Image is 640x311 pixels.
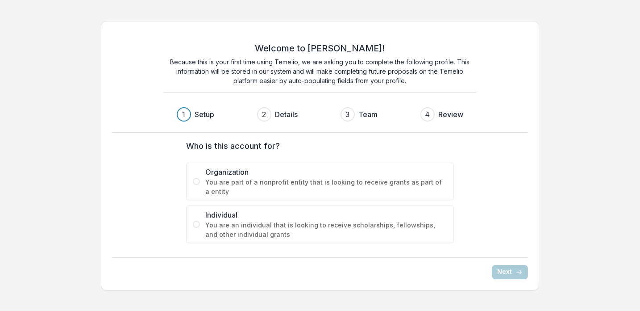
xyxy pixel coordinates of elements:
[195,109,214,120] h3: Setup
[255,43,385,54] h2: Welcome to [PERSON_NAME]!
[205,210,447,220] span: Individual
[262,109,266,120] div: 2
[345,109,349,120] div: 3
[177,107,463,122] div: Progress
[186,140,449,152] label: Who is this account for?
[358,109,378,120] h3: Team
[438,109,463,120] h3: Review
[205,177,447,196] span: You are part of a nonprofit entity that is looking to receive grants as part of a entity
[182,109,185,120] div: 1
[275,109,298,120] h3: Details
[205,167,447,177] span: Organization
[492,265,528,279] button: Next
[205,220,447,239] span: You are an individual that is looking to receive scholarships, fellowships, and other individual ...
[164,57,476,85] p: Because this is your first time using Temelio, we are asking you to complete the following profil...
[425,109,430,120] div: 4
